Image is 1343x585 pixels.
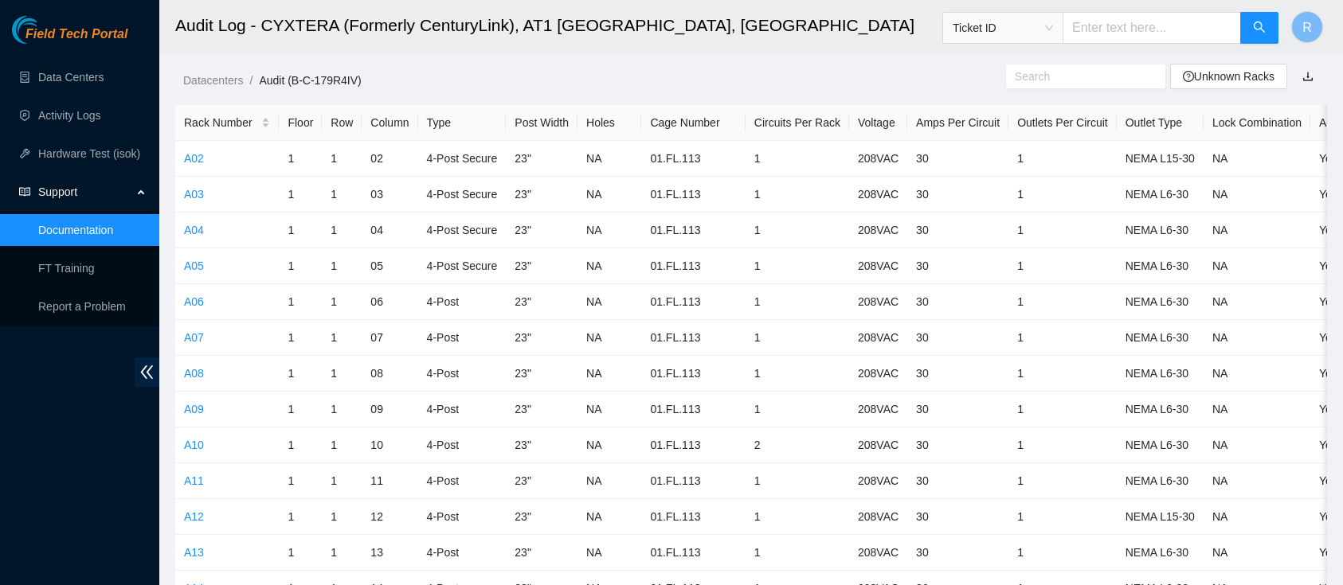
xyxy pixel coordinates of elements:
[1117,177,1204,213] td: NEMA L6-30
[259,74,361,87] a: Audit (B-C-179R4IV)
[1008,535,1117,571] td: 1
[25,27,127,42] span: Field Tech Portal
[746,356,849,392] td: 1
[907,105,1008,141] th: Amps Per Circuit
[746,499,849,535] td: 1
[1008,141,1117,177] td: 1
[907,141,1008,177] td: 30
[1299,70,1314,83] a: download
[746,213,849,248] td: 1
[849,392,907,427] td: 208VAC
[1287,64,1325,89] button: download
[184,224,204,236] a: A04
[184,331,204,344] a: A07
[322,535,362,571] td: 1
[183,74,243,87] a: Datacenters
[907,320,1008,356] td: 30
[184,474,204,487] a: A11
[418,105,507,141] th: Type
[12,29,127,49] a: Akamai TechnologiesField Tech Portal
[184,546,204,559] a: A13
[578,320,641,356] td: NA
[184,367,204,380] a: A08
[1117,284,1204,320] td: NEMA L6-30
[746,392,849,427] td: 1
[135,357,159,387] span: double-left
[362,463,417,499] td: 11
[746,284,849,320] td: 1
[1204,356,1310,392] td: NA
[279,499,322,535] td: 1
[746,535,849,571] td: 1
[418,356,507,392] td: 4-Post
[641,320,745,356] td: 01.FL.113
[279,213,322,248] td: 1
[362,105,417,141] th: Column
[1204,320,1310,356] td: NA
[641,463,745,499] td: 01.FL.113
[418,213,507,248] td: 4-Post Secure
[849,463,907,499] td: 208VAC
[907,177,1008,213] td: 30
[362,356,417,392] td: 08
[578,141,641,177] td: NA
[362,284,417,320] td: 06
[279,284,322,320] td: 1
[746,248,849,284] td: 1
[578,105,641,141] th: Holes
[418,141,507,177] td: 4-Post Secure
[746,427,849,463] td: 2
[19,186,30,197] span: read
[1008,248,1117,284] td: 1
[279,392,322,427] td: 1
[746,105,849,141] th: Circuits Per Rack
[418,177,507,213] td: 4-Post Secure
[362,320,417,356] td: 07
[1015,68,1144,85] input: Search
[1253,21,1266,36] span: search
[1117,535,1204,571] td: NEMA L6-30
[578,177,641,213] td: NA
[1204,463,1310,499] td: NA
[578,356,641,392] td: NA
[279,427,322,463] td: 1
[641,427,745,463] td: 01.FL.113
[641,248,745,284] td: 01.FL.113
[506,105,578,141] th: Post Width
[849,141,907,177] td: 208VAC
[641,356,745,392] td: 01.FL.113
[184,259,204,272] a: A05
[279,141,322,177] td: 1
[849,105,907,141] th: Voltage
[418,320,507,356] td: 4-Post
[1063,12,1241,44] input: Enter text here...
[322,177,362,213] td: 1
[1008,392,1117,427] td: 1
[418,499,507,535] td: 4-Post
[641,535,745,571] td: 01.FL.113
[506,535,578,571] td: 23"
[1117,392,1204,427] td: NEMA L6-30
[38,224,113,236] a: Documentation
[746,320,849,356] td: 1
[1008,320,1117,356] td: 1
[322,248,362,284] td: 1
[362,177,417,213] td: 03
[279,535,322,571] td: 1
[849,213,907,248] td: 208VAC
[249,74,253,87] span: /
[322,499,362,535] td: 1
[362,248,417,284] td: 05
[184,188,204,201] a: A03
[907,499,1008,535] td: 30
[1008,105,1117,141] th: Outlets Per Circuit
[849,499,907,535] td: 208VAC
[322,105,362,141] th: Row
[849,284,907,320] td: 208VAC
[506,284,578,320] td: 23"
[279,356,322,392] td: 1
[641,141,745,177] td: 01.FL.113
[746,463,849,499] td: 1
[1204,427,1310,463] td: NA
[849,535,907,571] td: 208VAC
